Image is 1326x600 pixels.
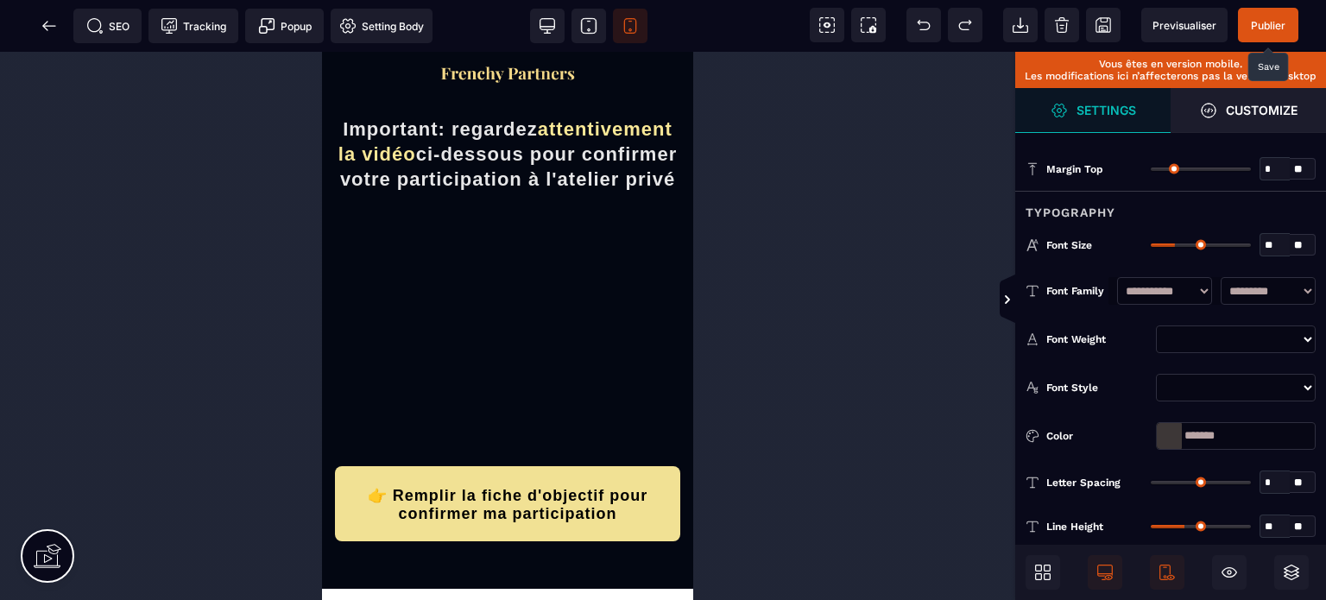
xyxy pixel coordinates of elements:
div: Color [1046,427,1149,445]
span: Open Layers [1274,555,1309,590]
span: Setting Body [339,17,424,35]
p: Vous êtes en version mobile. [1024,58,1317,70]
strong: Settings [1077,104,1136,117]
span: Screenshot [851,8,886,42]
span: Settings [1015,88,1171,133]
span: Letter Spacing [1046,476,1121,489]
div: Typography [1015,191,1326,223]
div: Font Style [1046,379,1149,396]
span: Desktop Only [1088,555,1122,590]
span: Popup [258,17,312,35]
h1: Important: regardez ci-dessous pour confirmer votre participation à l'atelier privé [13,56,358,148]
span: Mobile Only [1150,555,1184,590]
span: SEO [86,17,129,35]
span: Tracking [161,17,226,35]
div: Font Family [1046,282,1108,300]
span: Preview [1141,8,1228,42]
p: Les modifications ici n’affecterons pas la version desktop [1024,70,1317,82]
span: Previsualiser [1152,19,1216,32]
span: Hide/Show Block [1212,555,1247,590]
span: Line Height [1046,520,1103,534]
button: 👉 Remplir la fiche d'objectif pour confirmer ma participation [13,414,358,489]
div: Font Weight [1046,331,1149,348]
span: Open Blocks [1026,555,1060,590]
span: View components [810,8,844,42]
img: f2a3730b544469f405c58ab4be6274e8_Capture_d%E2%80%99e%CC%81cran_2025-09-01_a%CC%80_20.57.27.png [117,13,255,31]
span: Margin Top [1046,162,1103,176]
span: Font Size [1046,238,1092,252]
strong: Customize [1226,104,1298,117]
span: Open Style Manager [1171,88,1326,133]
span: Publier [1251,19,1285,32]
